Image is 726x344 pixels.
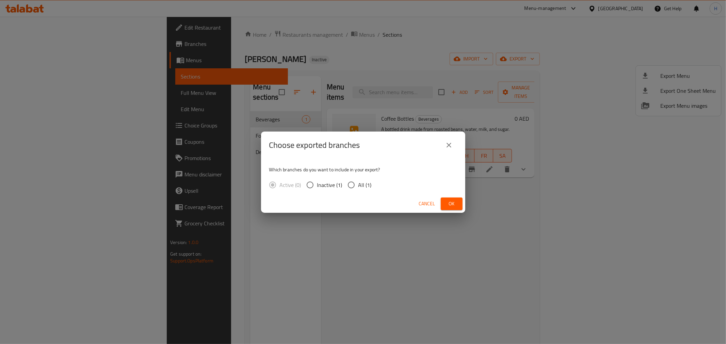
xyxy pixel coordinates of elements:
[280,181,301,189] span: Active (0)
[441,137,457,153] button: close
[416,197,438,210] button: Cancel
[446,200,457,208] span: Ok
[441,197,463,210] button: Ok
[358,181,372,189] span: All (1)
[269,166,457,173] p: Which branches do you want to include in your export?
[317,181,342,189] span: Inactive (1)
[419,200,435,208] span: Cancel
[269,140,360,151] h2: Choose exported branches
